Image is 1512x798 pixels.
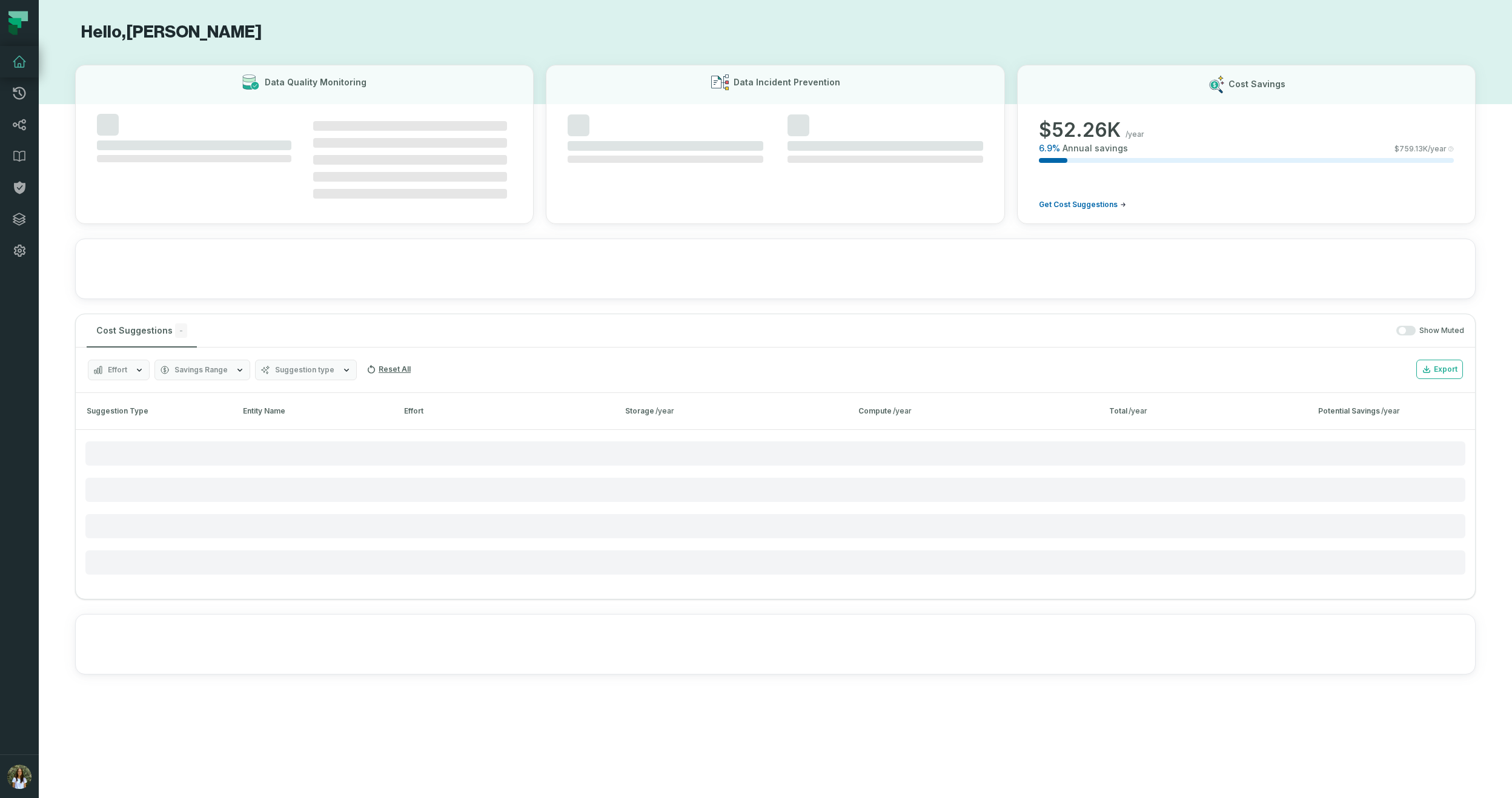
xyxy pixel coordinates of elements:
img: avatar of Noa Gordon [7,765,31,789]
span: /year [1381,406,1400,415]
button: Export [1416,360,1463,379]
span: $ 759.13K /year [1394,144,1447,154]
h3: Data Incident Prevention [734,76,840,88]
a: Get Cost Suggestions [1039,200,1126,209]
div: Entity Name [243,406,382,417]
div: Storage [625,406,837,417]
span: Effort [108,365,127,375]
span: /year [1129,406,1147,415]
h3: Cost Savings [1228,78,1285,90]
button: Cost Savings$52.26K/year6.9%Annual savings$759.13K/yearGet Cost Suggestions [1017,65,1476,224]
span: /year [893,406,912,415]
div: Total [1109,406,1296,417]
span: /year [1126,130,1144,139]
span: $ 52.26K [1039,118,1121,142]
div: Potential Savings [1318,406,1469,417]
button: Savings Range [154,360,250,380]
button: Effort [88,360,150,380]
div: Compute [858,406,1088,417]
span: - [175,323,187,338]
div: Suggestion Type [82,406,221,417]
span: Annual savings [1063,142,1128,154]
h1: Hello, [PERSON_NAME] [75,22,1476,43]
button: Data Incident Prevention [546,65,1004,224]
span: Savings Range [174,365,228,375]
span: Get Cost Suggestions [1039,200,1118,209]
h3: Data Quality Monitoring [265,76,366,88]
button: Suggestion type [255,360,357,380]
div: Show Muted [202,326,1464,336]
button: Reset All [362,360,416,379]
span: Suggestion type [275,365,334,375]
button: Data Quality Monitoring [75,65,534,224]
span: /year [655,406,674,415]
button: Cost Suggestions [87,314,197,347]
span: 6.9 % [1039,142,1060,154]
div: Effort [404,406,603,417]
